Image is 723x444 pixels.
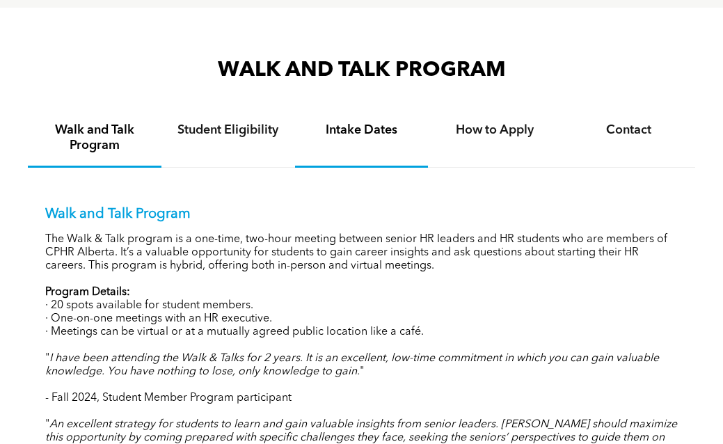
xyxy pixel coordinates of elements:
p: " " [45,352,678,379]
strong: Program Details: [45,287,130,298]
span: WALK AND TALK PROGRAM [218,60,506,81]
h4: Intake Dates [308,122,416,138]
em: I have been attending the Walk & Talks for 2 years. It is an excellent, low-time commitment in wh... [45,353,659,377]
h4: Student Eligibility [174,122,283,138]
p: · 20 spots available for student members. [45,299,678,312]
h4: Walk and Talk Program [40,122,149,153]
p: The Walk & Talk program is a one-time, two-hour meeting between senior HR leaders and HR students... [45,233,678,273]
h4: How to Apply [440,122,549,138]
p: - Fall 2024, Student Member Program participant [45,392,678,405]
h4: Contact [574,122,683,138]
p: Walk and Talk Program [45,206,678,223]
p: · One-on-one meetings with an HR executive. [45,312,678,326]
p: · Meetings can be virtual or at a mutually agreed public location like a café. [45,326,678,339]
